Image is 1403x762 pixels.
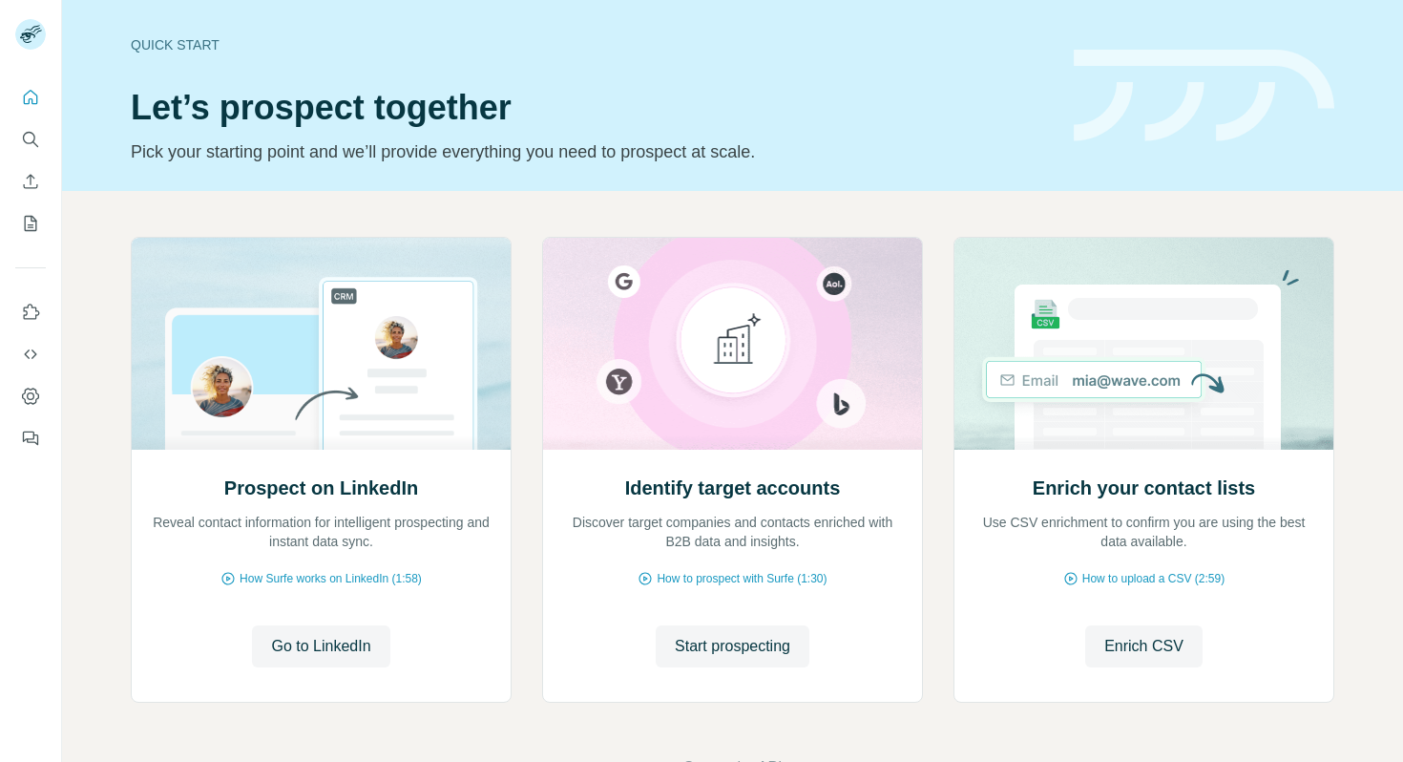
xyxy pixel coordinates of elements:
span: How to prospect with Surfe (1:30) [657,570,827,587]
button: Use Surfe on LinkedIn [15,295,46,329]
p: Pick your starting point and we’ll provide everything you need to prospect at scale. [131,138,1051,165]
img: Identify target accounts [542,238,923,450]
button: Enrich CSV [1085,625,1203,667]
button: Quick start [15,80,46,115]
span: Start prospecting [675,635,790,658]
span: Go to LinkedIn [271,635,370,658]
button: Use Surfe API [15,337,46,371]
img: Enrich your contact lists [953,238,1334,450]
h2: Identify target accounts [625,475,841,501]
span: How to upload a CSV (2:59) [1082,570,1225,587]
button: Go to LinkedIn [252,625,389,667]
img: banner [1074,50,1334,142]
button: Search [15,122,46,157]
h2: Enrich your contact lists [1033,475,1255,501]
p: Use CSV enrichment to confirm you are using the best data available. [974,513,1314,551]
button: Start prospecting [656,625,809,667]
span: Enrich CSV [1104,635,1183,658]
div: Quick start [131,35,1051,54]
h2: Prospect on LinkedIn [224,475,418,501]
span: How Surfe works on LinkedIn (1:58) [240,570,422,587]
button: Dashboard [15,379,46,413]
button: Feedback [15,421,46,455]
button: Enrich CSV [15,164,46,199]
p: Reveal contact information for intelligent prospecting and instant data sync. [151,513,492,551]
p: Discover target companies and contacts enriched with B2B data and insights. [562,513,903,551]
img: Prospect on LinkedIn [131,238,512,450]
h1: Let’s prospect together [131,89,1051,127]
button: My lists [15,206,46,241]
